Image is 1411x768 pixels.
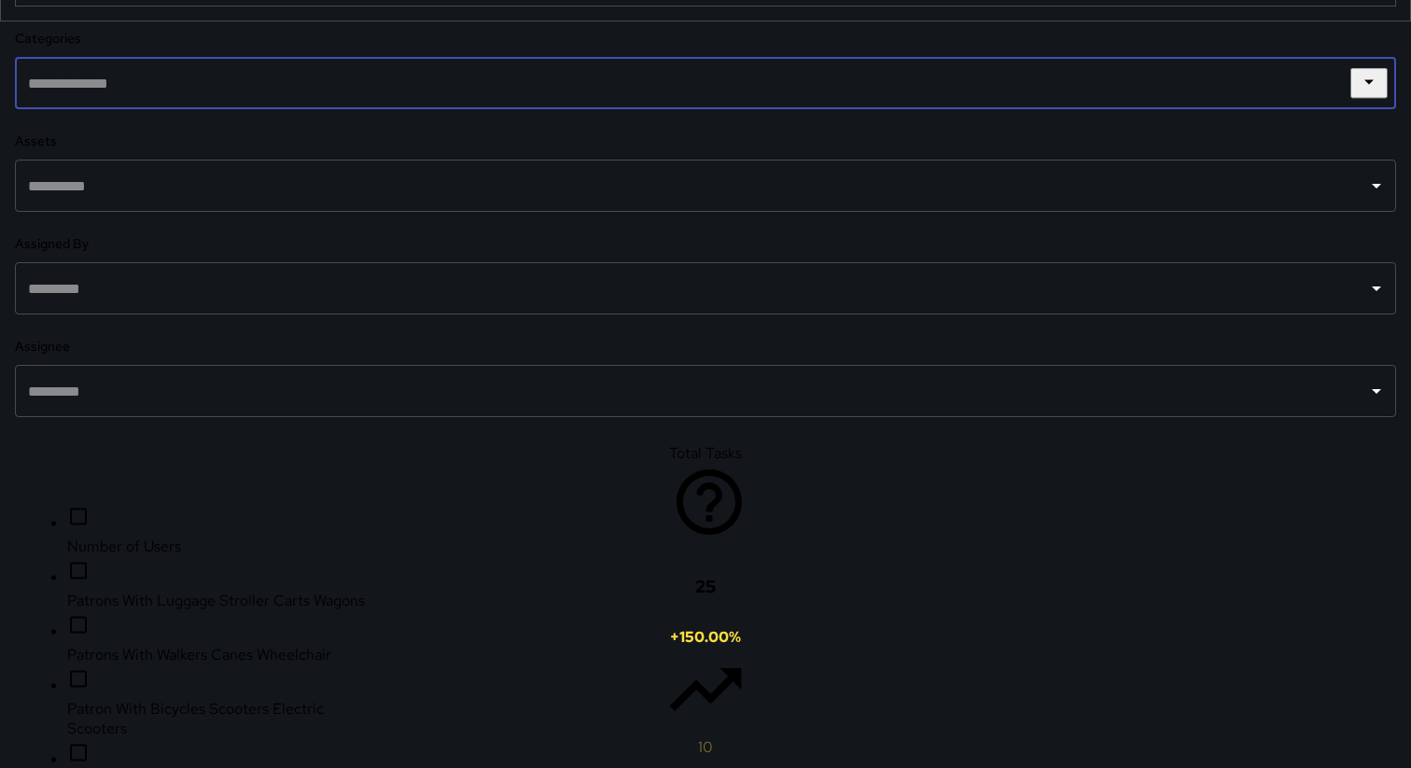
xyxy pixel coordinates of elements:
[15,234,1396,255] h6: Assigned By
[1363,275,1390,301] button: Open
[67,537,181,556] span: Number of Users
[670,627,741,647] span: + 150.00 %
[15,337,1396,357] h6: Assignee
[663,564,748,609] h3: 25
[1363,173,1390,199] button: Open
[670,463,748,541] svg: Total number of tasks in the selected period, compared to the previous period.
[67,699,324,738] span: Patron With Bicycles Scooters Electric Scooters
[1350,68,1388,99] button: Close
[15,132,1396,152] h6: Assets
[15,29,1396,49] h6: Categories
[669,443,742,463] span: Total Tasks
[67,645,331,664] span: Patrons With Walkers Canes Wheelchair
[67,591,365,610] span: Patrons With Luggage Stroller Carts Wagons
[698,737,713,757] span: 10
[1363,378,1390,404] button: Open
